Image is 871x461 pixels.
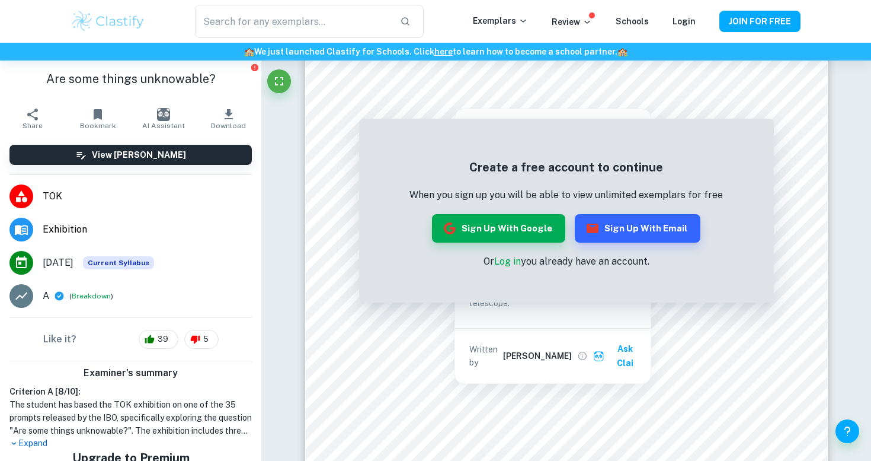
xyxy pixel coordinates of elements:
[469,343,501,369] p: Written by
[9,385,252,398] h6: Criterion A [ 8 / 10 ]:
[409,158,723,176] h5: Create a free account to continue
[196,102,261,135] button: Download
[71,9,146,33] img: Clastify logo
[409,188,723,202] p: When you sign up you will be able to view unlimited exemplars for free
[43,189,252,204] span: TOK
[83,256,154,269] span: Current Syllabus
[9,437,252,450] p: Expand
[494,256,521,267] a: Log in
[184,330,219,349] div: 5
[65,102,130,135] button: Bookmark
[673,17,696,26] a: Login
[9,70,252,88] h1: Are some things unknowable?
[432,214,565,243] button: Sign up with Google
[617,47,627,56] span: 🏫
[43,222,252,237] span: Exhibition
[267,69,291,93] button: Fullscreen
[409,255,723,269] p: Or you already have an account.
[434,47,453,56] a: here
[575,214,700,243] button: Sign up with Email
[244,47,254,56] span: 🏫
[23,122,43,130] span: Share
[43,256,73,270] span: [DATE]
[69,291,113,302] span: ( )
[211,122,246,130] span: Download
[43,332,76,346] h6: Like it?
[139,330,178,349] div: 39
[9,145,252,165] button: View [PERSON_NAME]
[151,333,175,345] span: 39
[195,5,390,38] input: Search for any exemplars...
[72,291,111,301] button: Breakdown
[616,17,649,26] a: Schools
[473,14,528,27] p: Exemplars
[552,15,592,28] p: Review
[43,289,49,303] p: A
[83,256,154,269] div: This exemplar is based on the current syllabus. Feel free to refer to it for inspiration/ideas wh...
[142,122,185,130] span: AI Assistant
[9,398,252,437] h1: The student has based the TOK exhibition on one of the 35 prompts released by the IBO, specifical...
[503,349,572,363] h6: [PERSON_NAME]
[250,63,259,72] button: Report issue
[593,351,604,362] img: clai.svg
[574,348,591,364] button: View full profile
[835,419,859,443] button: Help and Feedback
[5,366,257,380] h6: Examiner's summary
[92,148,186,161] h6: View [PERSON_NAME]
[2,45,869,58] h6: We just launched Clastify for Schools. Click to learn how to become a school partner.
[591,338,645,374] button: Ask Clai
[719,11,800,32] button: JOIN FOR FREE
[197,333,215,345] span: 5
[131,102,196,135] button: AI Assistant
[157,108,170,121] img: AI Assistant
[80,122,116,130] span: Bookmark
